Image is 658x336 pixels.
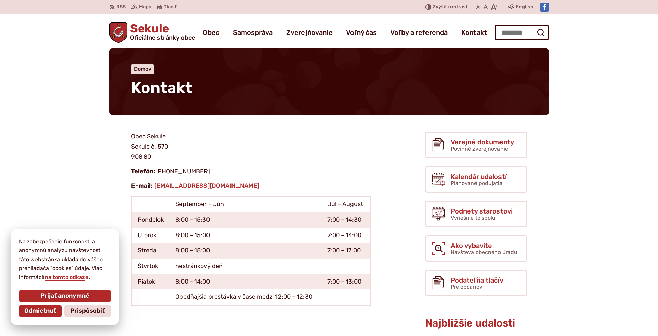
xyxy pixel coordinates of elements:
[450,145,508,152] span: Povinné zverejňovanie
[433,4,468,10] span: kontrast
[41,292,89,300] span: Prijať anonymné
[170,289,322,305] td: Obedňajšia prestávka v čase medzi 12:00 – 12:30
[131,259,170,274] td: Štvrtok
[425,201,527,227] a: Podnety starostovi Vyriešme to spolu
[170,228,322,243] td: 8:00 – 15:00
[170,274,322,290] td: 8:00 – 14:00
[450,284,482,290] span: Pre občanov
[131,166,371,177] p: [PHONE_NUMBER]
[116,3,126,11] span: RSS
[450,215,495,221] span: Vyriešme to spolu
[127,23,195,41] span: Sekule
[170,259,322,274] td: nestránkový deň
[109,22,128,43] img: Prejsť na domovskú stránku
[425,166,527,193] a: Kalendár udalostí Plánované podujatia
[322,228,370,243] td: 7:00 – 14:00
[450,138,514,146] span: Verejné dokumenty
[130,35,195,41] span: Oficiálne stránky obce
[203,23,219,42] a: Obec
[154,182,260,189] a: [EMAIL_ADDRESS][DOMAIN_NAME]
[131,182,152,189] strong: E-mail:
[322,243,370,259] td: 7:00 – 17:00
[450,173,507,180] span: Kalendár udalostí
[170,212,322,228] td: 8:00 – 15:30
[170,243,322,259] td: 8:00 – 18:00
[450,180,503,186] span: Plánované podujatia
[134,66,151,72] a: Domov
[233,23,273,42] a: Samospráva
[514,3,535,11] a: English
[139,3,151,11] span: Mapa
[450,207,513,215] span: Podnety starostovi
[286,23,333,42] a: Zverejňovanie
[170,196,322,212] td: September – Jún
[450,242,517,249] span: Ako vybavíte
[131,167,155,175] strong: Telefón:
[450,249,517,255] span: Návšteva obecného úradu
[19,305,62,317] button: Odmietnuť
[19,290,111,302] button: Prijať anonymné
[131,79,192,97] span: Kontakt
[109,22,195,43] a: Logo Sekule, prejsť na domovskú stránku.
[64,305,111,317] button: Prispôsobiť
[131,243,170,259] td: Streda
[131,212,170,228] td: Pondelok
[390,23,448,42] a: Voľby a referendá
[433,4,447,10] span: Zvýšiť
[346,23,377,42] a: Voľný čas
[70,307,105,315] span: Prispôsobiť
[24,307,56,315] span: Odmietnuť
[540,3,549,12] img: Prejsť na Facebook stránku
[19,237,111,282] p: Na zabezpečenie funkčnosti a anonymnú analýzu návštevnosti táto webstránka ukladá do vášho prehli...
[44,274,89,281] a: na tomto odkaze
[425,235,527,262] a: Ako vybavíte Návšteva obecného úradu
[425,318,527,329] h3: Najbližšie udalosti
[164,4,177,10] span: Tlačiť
[425,132,527,158] a: Verejné dokumenty Povinné zverejňovanie
[131,228,170,243] td: Utorok
[131,274,170,290] td: Piatok
[322,196,370,212] td: Júl – August
[131,132,371,162] p: Obec Sekule Sekule č. 570 908 80
[516,3,533,11] span: English
[322,212,370,228] td: 7:00 – 14:30
[425,270,527,296] a: Podateľňa tlačív Pre občanov
[450,276,503,284] span: Podateľňa tlačív
[461,23,487,42] a: Kontakt
[322,274,370,290] td: 7:00 – 13:00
